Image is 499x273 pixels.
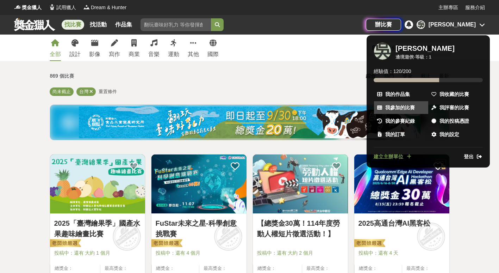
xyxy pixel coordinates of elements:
div: 等級： 1 [415,54,431,61]
a: 我評審的比賽 [428,101,482,114]
span: 我的訂單 [385,131,405,138]
span: 經驗值： 120 / 200 [374,68,411,75]
span: 我的作品集 [385,91,410,98]
span: · [414,54,415,61]
span: 我收藏的比賽 [439,91,469,98]
a: 建立主辦單位 [374,153,412,160]
span: 我參加的比賽 [385,104,415,111]
span: 建立主辦單位 [374,153,403,160]
a: 我的參賽紀錄 [374,115,428,127]
div: 吳 [374,42,391,60]
span: 我的參賽紀錄 [385,117,415,125]
span: 我評審的比賽 [439,104,469,111]
span: 我的設定 [439,131,459,138]
a: 我的訂單 [374,128,428,141]
span: 我的投稿憑證 [439,117,469,125]
a: 我的投稿憑證 [428,115,482,127]
a: 我的作品集 [374,88,428,101]
a: 我收藏的比賽 [428,88,482,101]
a: 我的設定 [428,128,482,141]
span: 登出 [464,153,474,160]
a: 我參加的比賽 [374,101,428,114]
a: 登出 [464,153,483,160]
div: 邊境遊俠 [395,54,414,61]
a: 辦比賽 [366,19,401,31]
div: [PERSON_NAME] [395,44,455,53]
